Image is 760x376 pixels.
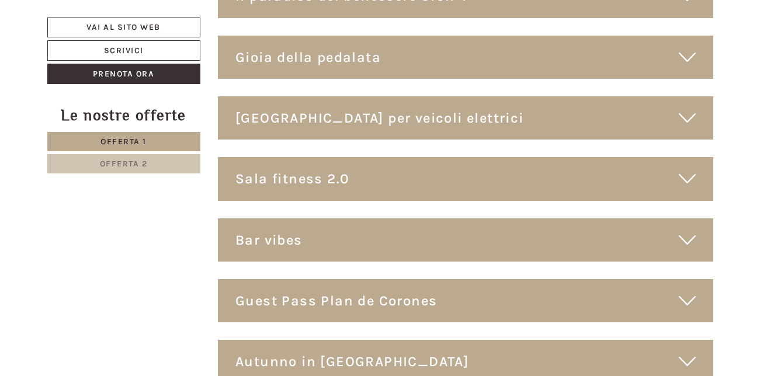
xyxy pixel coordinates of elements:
div: Il check in e’ possibile farlo in serata? Un’altra domanda la piscina esterna è quindi usufruibil... [164,4,450,66]
div: [GEOGRAPHIC_DATA] per veicoli elettrici [218,96,713,140]
div: Le nostre offerte [47,105,200,126]
span: Offerta 2 [100,159,148,169]
div: Guest Pass Plan de Corones [218,279,713,322]
a: Scrivici [47,40,200,61]
span: Offerta 1 [100,137,147,147]
small: 14:12 [18,214,290,222]
button: Invia [398,308,460,328]
div: giovedì [206,3,254,23]
div: Hotel B&B Feldmessner [18,71,290,81]
div: Buongiorno, si, la nostra reception é occupata fino le ore 22.00. Se arrivate ancora piú tardi é ... [9,69,296,224]
div: Gioia della pedalata [218,36,713,79]
a: Vai al sito web [47,18,200,37]
a: Prenota ora [47,64,200,84]
small: 12:20 [169,55,442,64]
div: Bar vibes [218,218,713,262]
div: Sala fitness 2.0 [218,157,713,200]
